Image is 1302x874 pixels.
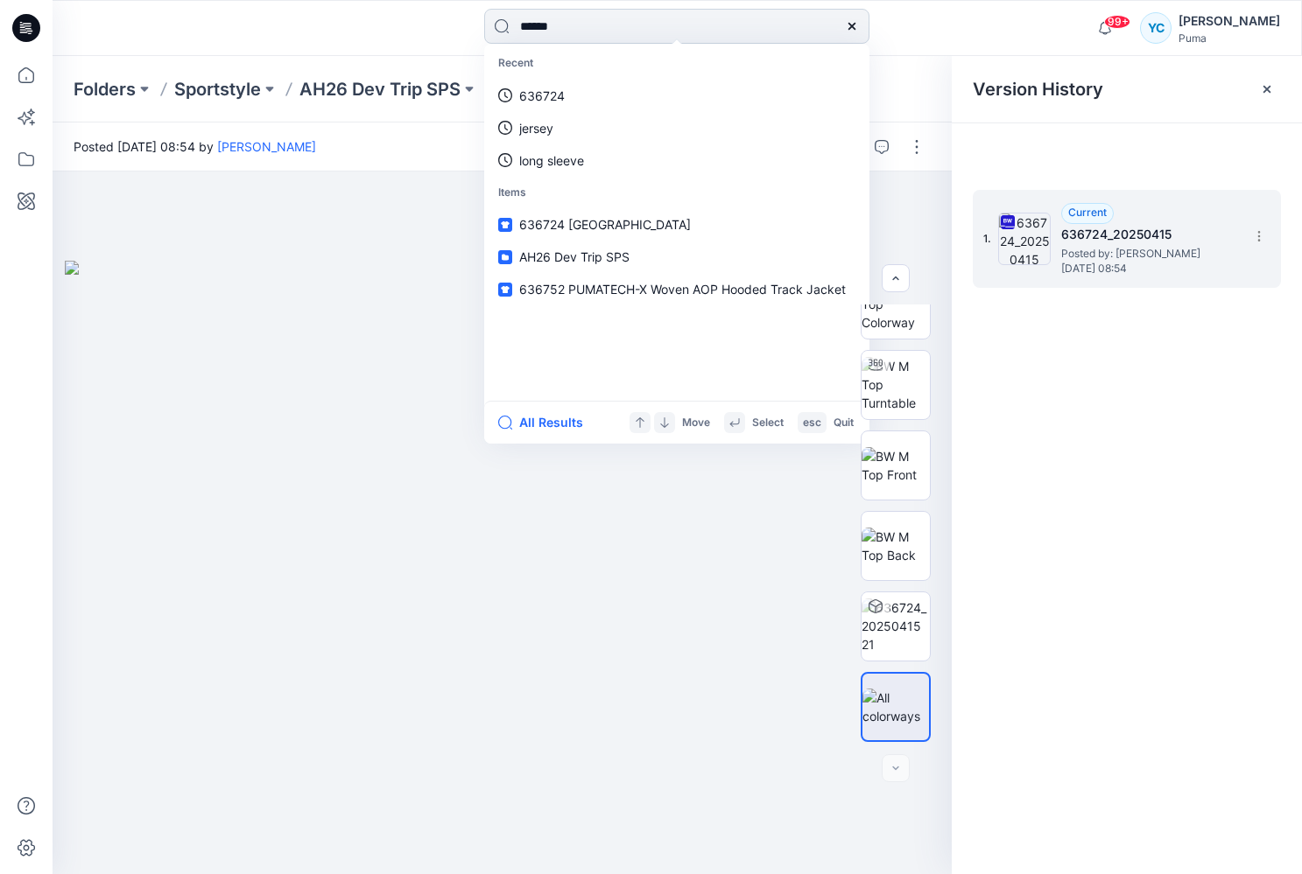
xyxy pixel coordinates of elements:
[862,447,930,484] img: BW M Top Front
[74,137,316,156] span: Posted [DATE] 08:54 by
[519,282,846,297] span: 636752 PUMATECH-X Woven AOP Hooded Track Jacket
[488,112,866,144] a: jersey
[488,80,866,112] a: 636724
[498,412,595,433] button: All Results
[1104,15,1130,29] span: 99+
[834,414,854,432] p: Quit
[299,77,461,101] a: AH26 Dev Trip SPS
[1061,245,1236,262] span: Posted by: Mandy Li
[1061,224,1236,245] h5: 636724_20250415
[1061,262,1236,275] span: [DATE] 08:54
[217,139,316,154] a: [PERSON_NAME]
[752,414,784,432] p: Select
[488,177,866,209] p: Items
[488,241,866,273] a: AH26 Dev Trip SPS
[862,689,929,725] img: All colorways
[973,79,1103,100] span: Version History
[682,414,710,432] p: Move
[862,598,930,654] img: 636724_20250415 21
[1179,10,1280,31] div: [PERSON_NAME]
[174,77,261,101] a: Sportstyle
[488,47,866,80] p: Recent
[1068,206,1107,219] span: Current
[1260,82,1274,96] button: Close
[998,213,1051,265] img: 636724_20250415
[1179,31,1280,45] div: Puma
[519,119,553,137] p: jersey
[862,276,930,332] img: BW M Top Colorway
[862,528,930,564] img: BW M Top Back
[519,217,691,232] span: 636724 [GEOGRAPHIC_DATA]
[74,77,136,101] a: Folders
[519,87,565,105] p: 636724
[519,151,584,170] p: long sleeve
[803,414,821,432] p: esc
[983,231,991,247] span: 1.
[862,357,930,412] img: BW M Top Turntable
[488,273,866,305] a: 636752 PUMATECH-X Woven AOP Hooded Track Jacket
[1140,12,1172,44] div: YC
[488,144,866,177] a: long sleeve
[488,208,866,241] a: 636724 [GEOGRAPHIC_DATA]
[519,249,630,264] span: AH26 Dev Trip SPS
